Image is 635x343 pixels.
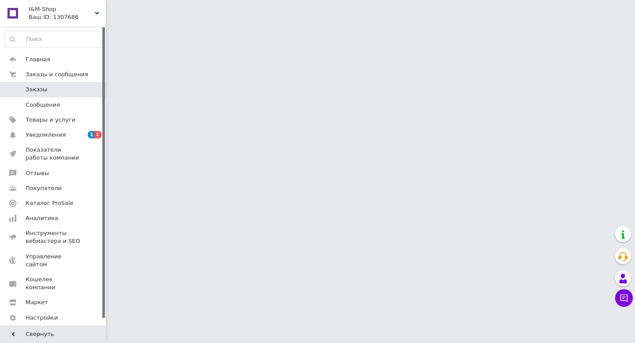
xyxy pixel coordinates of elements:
span: Настройки [26,314,58,322]
span: Кошелек компании [26,276,82,291]
input: Поиск [5,31,104,47]
span: I&M-Shop [29,5,95,13]
span: Отзывы [26,169,49,177]
span: Заказы и сообщения [26,71,88,78]
span: Товары и услуги [26,116,75,124]
button: Чат с покупателем [615,289,633,307]
span: Уведомления [26,131,66,139]
span: Инструменты вебмастера и SEO [26,229,82,245]
span: Главная [26,56,50,63]
span: Заказы [26,86,47,93]
span: Покупатели [26,184,62,192]
span: Показатели работы компании [26,146,82,162]
span: 1 [94,131,101,138]
span: Каталог ProSale [26,199,73,207]
span: Управление сайтом [26,253,82,268]
span: Сообщения [26,101,60,109]
span: 1 [88,131,95,138]
span: Аналитика [26,214,58,222]
span: Маркет [26,298,48,306]
div: Ваш ID: 1307686 [29,13,106,21]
